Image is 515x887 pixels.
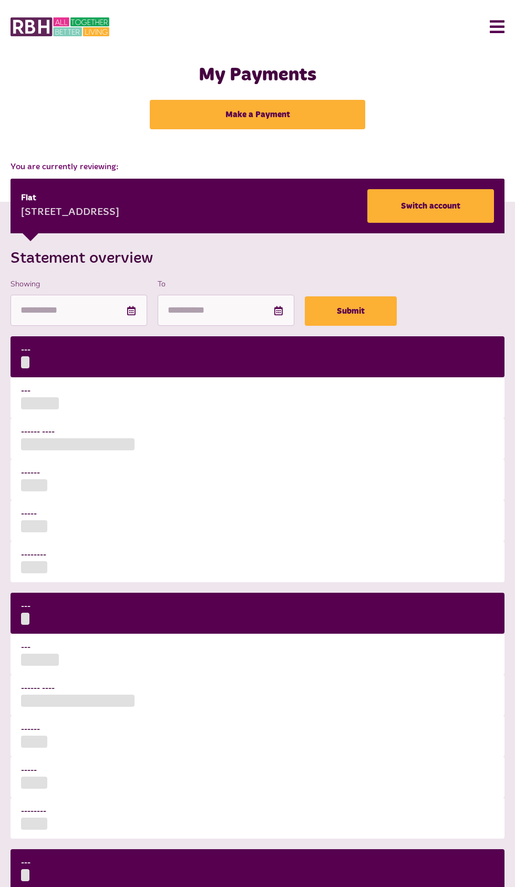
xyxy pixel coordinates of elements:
[367,189,494,223] a: Switch account
[21,192,119,204] div: Flat
[11,64,504,87] h1: My Payments
[150,100,365,129] a: Make a Payment
[21,205,119,221] div: [STREET_ADDRESS]
[11,161,504,173] span: You are currently reviewing:
[11,16,109,38] img: MyRBH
